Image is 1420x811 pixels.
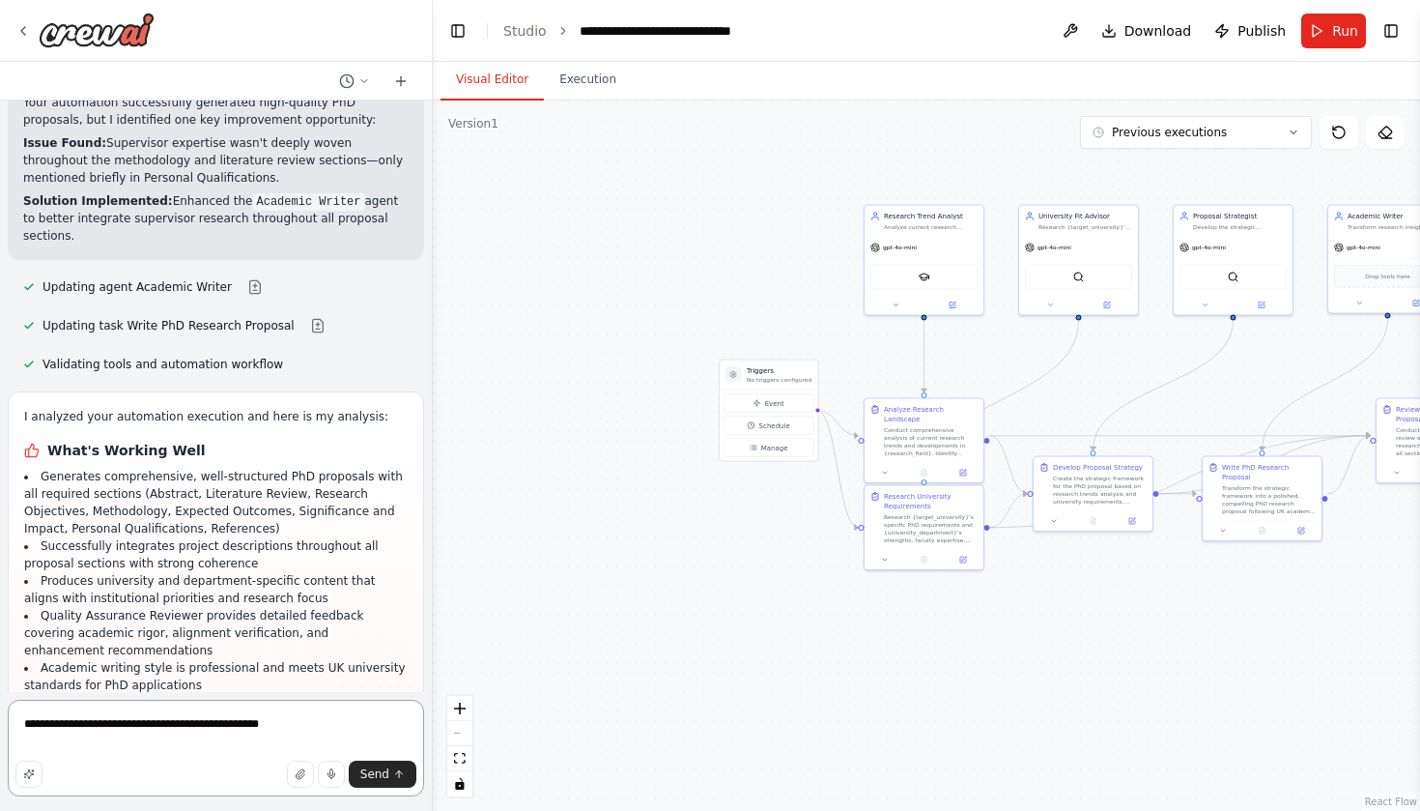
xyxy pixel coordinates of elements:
[990,431,1371,533] g: Edge from 2daf2476-784d-40de-8b67-713285f09c61 to ebaf9374-5a0d-4948-855f-efe526e7c6b7
[884,212,978,221] div: Research Trend Analyst
[252,193,364,211] code: Academic Writer
[287,761,314,788] button: Upload files
[24,607,408,659] li: Quality Assurance Reviewer provides detailed feedback covering academic rigor, alignment verifica...
[1207,14,1293,48] button: Publish
[817,406,859,533] g: Edge from triggers to 2daf2476-784d-40de-8b67-713285f09c61
[1073,272,1085,283] img: SerplyWebSearchTool
[544,60,632,101] button: Execution
[864,398,984,484] div: Analyze Research LandscapeConduct comprehensive analysis of current research trends and developme...
[864,205,984,316] div: Research Trend AnalystAnalyze current research trends, identify knowledge gaps, and ensure the pr...
[331,70,378,93] button: Switch to previous chat
[817,406,859,441] g: Edge from triggers to 4f16b31a-866d-4ea5-9158-1863446dabdf
[1301,14,1366,48] button: Run
[1228,272,1239,283] img: BraveSearchTool
[43,357,283,372] span: Validating tools and automation workflow
[1332,21,1358,41] span: Run
[990,431,1028,499] g: Edge from 4f16b31a-866d-4ea5-9158-1863446dabdf to f320ac59-12d6-4580-8573-e83ef03ef145
[447,771,472,797] button: toggle interactivity
[24,537,408,572] li: Successfully integrates project descriptions throughout all proposal sections with strong coherence
[1159,431,1371,499] g: Edge from f320ac59-12d6-4580-8573-e83ef03ef145 to ebaf9374-5a0d-4948-855f-efe526e7c6b7
[24,468,408,537] li: Generates comprehensive, well-structured PhD proposals with all required sections (Abstract, Lite...
[1193,212,1287,221] div: Proposal Strategist
[1080,300,1135,311] button: Open in side panel
[1222,484,1316,515] div: Transform the strategic framework into a polished, compelling PhD research proposal following UK ...
[1328,431,1371,499] g: Edge from 4d22a1c0-cf74-4e76-a285-d16b797f1d84 to ebaf9374-5a0d-4948-855f-efe526e7c6b7
[43,318,295,333] span: Updating task Write PhD Research Proposal
[385,70,416,93] button: Start a new chat
[1038,212,1132,221] div: University Fit Advisor
[1193,223,1287,231] div: Develop the strategic framework for the PhD proposal, including research questions, objectives, a...
[719,360,818,462] div: TriggersNo triggers configuredEventScheduleManage
[765,398,784,408] span: Event
[360,767,389,782] span: Send
[1365,797,1417,807] a: React Flow attribution
[447,746,472,771] button: fit view
[447,696,472,721] button: zoom in
[444,17,471,44] button: Hide left sidebar
[503,21,796,41] nav: breadcrumb
[1038,223,1132,231] div: Research {target_university}'s specific requirements and {university_department}'s focus areas, f...
[1053,463,1143,473] div: Develop Proposal Strategy
[1235,300,1290,311] button: Open in side panel
[1037,244,1071,251] span: gpt-4o-mini
[724,417,813,435] button: Schedule
[24,441,408,460] h1: What's Working Well
[920,321,929,393] g: Edge from cfefd35c-b057-44e2-b35d-efb6fb664a26 to 4f16b31a-866d-4ea5-9158-1863446dabdf
[24,572,408,607] li: Produces university and department-specific content that aligns with institutional priorities and...
[24,659,408,694] li: Academic writing style is professional and meets UK university standards for PhD applications
[864,485,984,571] div: Research University RequirementsResearch {target_university}'s specific PhD requirements and {uni...
[23,136,106,150] strong: Issue Found:
[884,405,978,424] div: Analyze Research Landscape
[23,94,409,129] p: Your automation successfully generated high-quality PhD proposals, but I identified one key impro...
[920,321,1084,480] g: Edge from ffa8828b-4101-44c7-bb64-2f6bf54d51d0 to 2daf2476-784d-40de-8b67-713285f09c61
[23,134,409,187] p: Supervisor expertise wasn't deeply woven throughout the methodology and literature review section...
[761,443,788,452] span: Manage
[919,272,930,283] img: SerplyScholarSearchTool
[903,467,944,478] button: No output available
[947,467,980,478] button: Open in side panel
[1258,319,1393,451] g: Edge from c6f0d418-b08a-41eb-8788-bdd9dc9da061 to 4d22a1c0-cf74-4e76-a285-d16b797f1d84
[447,696,472,797] div: React Flow controls
[1080,116,1312,149] button: Previous executions
[884,426,978,457] div: Conduct comprehensive analysis of current research trends and developments in {research_field}. I...
[1116,515,1149,527] button: Open in side panel
[1093,14,1200,48] button: Download
[1173,205,1293,316] div: Proposal StrategistDevelop the strategic framework for the PhD proposal, including research quest...
[15,761,43,788] button: Improve this prompt
[39,13,155,47] img: Logo
[1089,321,1238,451] g: Edge from 76eebbbe-4310-4b39-812d-1664acbc72dc to f320ac59-12d6-4580-8573-e83ef03ef145
[884,513,978,544] div: Research {target_university}'s specific PhD requirements and {university_department}'s strengths,...
[990,431,1371,441] g: Edge from 4f16b31a-866d-4ea5-9158-1863446dabdf to ebaf9374-5a0d-4948-855f-efe526e7c6b7
[1018,205,1139,316] div: University Fit AdvisorResearch {target_university}'s specific requirements and {university_depart...
[747,366,811,376] h3: Triggers
[1033,456,1153,533] div: Develop Proposal StrategyCreate the strategic framework for the PhD proposal based on research tr...
[990,489,1028,533] g: Edge from 2daf2476-784d-40de-8b67-713285f09c61 to f320ac59-12d6-4580-8573-e83ef03ef145
[884,223,978,231] div: Analyze current research trends, identify knowledge gaps, and ensure the proposed research is inn...
[1053,475,1147,506] div: Create the strategic framework for the PhD proposal based on research trends analysis and univers...
[1202,456,1322,542] div: Write PhD Research ProposalTransform the strategic framework into a polished, compelling PhD rese...
[1365,272,1409,281] span: Drop tools here
[349,761,416,788] button: Send
[883,244,917,251] span: gpt-4o-mini
[503,23,547,39] a: Studio
[759,420,790,430] span: Schedule
[1072,515,1113,527] button: No output available
[43,279,232,295] span: Updating agent Academic Writer
[1124,21,1192,41] span: Download
[23,192,409,245] p: Enhanced the agent to better integrate supervisor research throughout all proposal sections.
[1192,244,1226,251] span: gpt-4o-mini
[1377,17,1405,44] button: Show right sidebar
[1347,244,1380,251] span: gpt-4o-mini
[1159,489,1197,499] g: Edge from f320ac59-12d6-4580-8573-e83ef03ef145 to 4d22a1c0-cf74-4e76-a285-d16b797f1d84
[1112,125,1227,140] span: Previous executions
[724,394,813,413] button: Event
[1237,21,1286,41] span: Publish
[884,492,978,511] div: Research University Requirements
[903,554,944,565] button: No output available
[440,60,544,101] button: Visual Editor
[925,300,980,311] button: Open in side panel
[318,761,345,788] button: Click to speak your automation idea
[23,194,173,208] strong: Solution Implemented:
[947,554,980,565] button: Open in side panel
[1222,463,1316,482] div: Write PhD Research Proposal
